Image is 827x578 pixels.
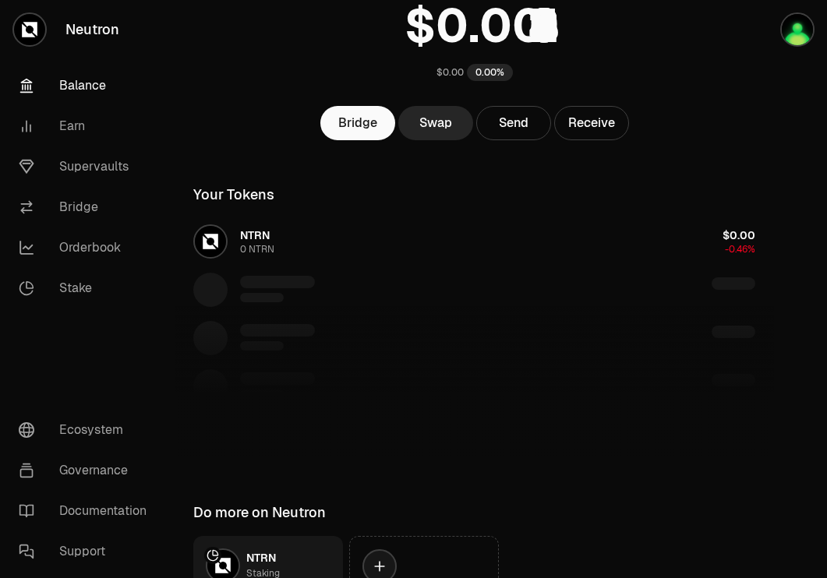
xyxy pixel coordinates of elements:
[193,502,326,523] div: Do more on Neutron
[6,410,168,450] a: Ecosystem
[436,66,464,79] div: $0.00
[398,106,473,140] a: Swap
[320,106,395,140] a: Bridge
[6,65,168,106] a: Balance
[193,184,274,206] div: Your Tokens
[6,491,168,531] a: Documentation
[6,187,168,227] a: Bridge
[6,146,168,187] a: Supervaults
[467,64,513,81] div: 0.00%
[554,106,629,140] button: Receive
[6,268,168,308] a: Stake
[6,227,168,268] a: Orderbook
[476,106,551,140] button: Send
[6,450,168,491] a: Governance
[6,531,168,572] a: Support
[782,14,813,45] img: Luna Staking
[246,551,276,565] span: NTRN
[6,106,168,146] a: Earn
